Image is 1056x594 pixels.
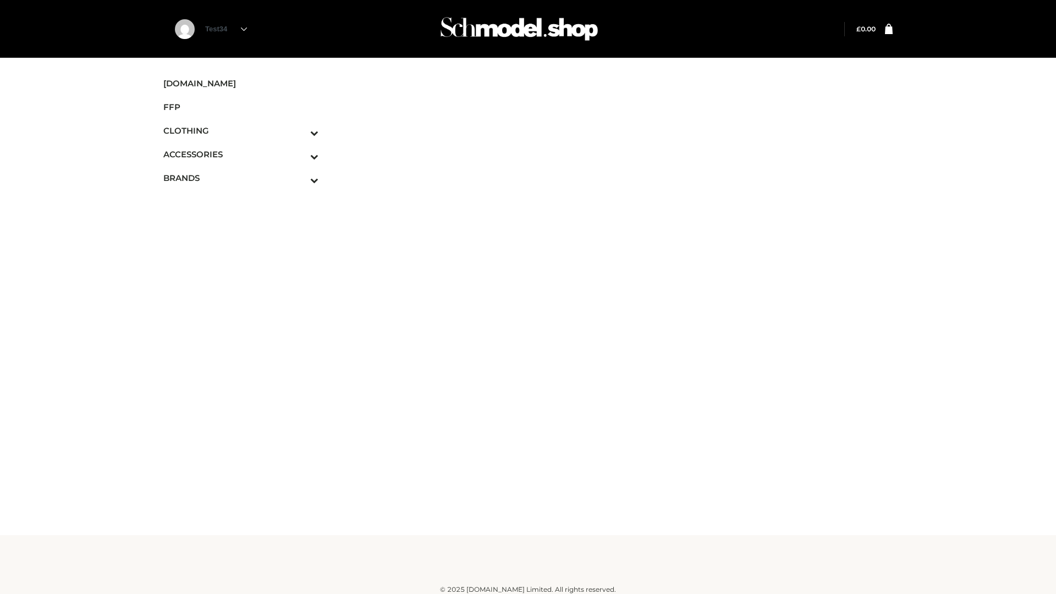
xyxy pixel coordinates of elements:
a: [DOMAIN_NAME] [163,71,318,95]
a: FFP [163,95,318,119]
span: BRANDS [163,172,318,184]
span: ACCESSORIES [163,148,318,161]
button: Toggle Submenu [280,166,318,190]
bdi: 0.00 [856,25,876,33]
a: ACCESSORIESToggle Submenu [163,142,318,166]
span: [DOMAIN_NAME] [163,77,318,90]
span: FFP [163,101,318,113]
span: £ [856,25,861,33]
img: Schmodel Admin 964 [437,7,602,51]
a: Test34 [205,25,247,33]
button: Toggle Submenu [280,119,318,142]
a: CLOTHINGToggle Submenu [163,119,318,142]
a: BRANDSToggle Submenu [163,166,318,190]
a: £0.00 [856,25,876,33]
span: CLOTHING [163,124,318,137]
button: Toggle Submenu [280,142,318,166]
